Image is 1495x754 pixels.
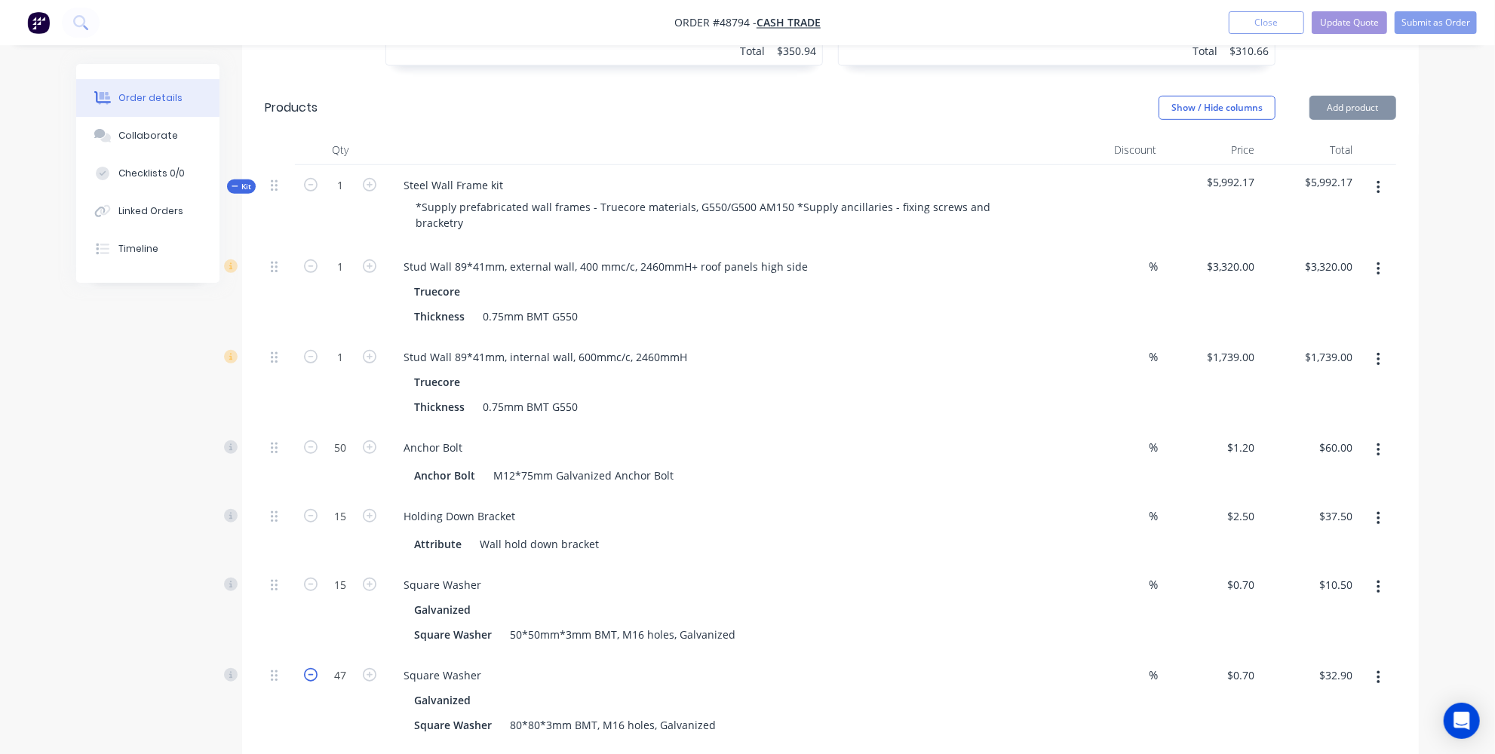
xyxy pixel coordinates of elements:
[414,371,466,393] div: Truecore
[504,624,741,645] div: 50*50mm*3mm BMT, M16 holes, Galvanized
[1177,43,1217,59] div: Total
[295,135,385,165] div: Qty
[391,574,493,596] div: Square Washer
[1162,135,1260,165] div: Price
[1064,135,1162,165] div: Discount
[76,155,219,192] button: Checklists 0/0
[1149,439,1158,456] span: %
[414,280,466,302] div: Truecore
[477,305,584,327] div: 0.75mm BMT G550
[1395,11,1477,34] button: Submit as Order
[265,99,318,117] div: Products
[118,167,185,180] div: Checklists 0/0
[118,91,183,105] div: Order details
[27,11,50,34] img: Factory
[408,305,471,327] div: Thickness
[724,43,765,59] div: Total
[391,346,699,368] div: Stud Wall 89*41mm, internal wall, 600mmc/c, 2460mmH
[76,230,219,268] button: Timeline
[118,204,183,218] div: Linked Orders
[674,16,757,30] span: Order #48794 -
[232,181,251,192] span: Kit
[227,179,256,194] button: Kit
[76,117,219,155] button: Collaborate
[408,464,481,486] div: Anchor Bolt
[1444,703,1480,739] div: Open Intercom Messenger
[118,242,158,256] div: Timeline
[777,43,816,59] div: $350.94
[1312,11,1387,34] button: Update Quote
[1229,43,1269,59] div: $310.66
[391,505,527,527] div: Holding Down Bracket
[1149,576,1158,593] span: %
[1149,667,1158,684] span: %
[757,16,821,30] a: Cash Trade
[404,196,1034,234] div: *Supply prefabricated wall frames - Truecore materials, G550/G500 AM150 *Supply ancillaries - fix...
[391,437,474,458] div: Anchor Bolt
[391,174,515,196] div: Steel Wall Frame kit
[1309,96,1396,120] button: Add product
[391,664,493,686] div: Square Washer
[118,129,178,143] div: Collaborate
[391,256,820,277] div: Stud Wall 89*41mm, external wall, 400 mmc/c, 2460mmH+ roof panels high side
[474,533,605,555] div: Wall hold down bracket
[408,533,468,555] div: Attribute
[1159,96,1276,120] button: Show / Hide columns
[1149,507,1158,525] span: %
[504,714,722,736] div: 80*80*3mm BMT, M16 holes, Galvanized
[1149,258,1158,275] span: %
[1266,174,1352,190] span: $5,992.17
[1260,135,1358,165] div: Total
[76,192,219,230] button: Linked Orders
[414,599,477,621] div: Galvanized
[408,714,498,736] div: Square Washer
[408,624,498,645] div: Square Washer
[477,396,584,418] div: 0.75mm BMT G550
[76,79,219,117] button: Order details
[408,396,471,418] div: Thickness
[487,464,680,486] div: M12*75mm Galvanized Anchor Bolt
[414,689,477,711] div: Galvanized
[1229,11,1304,34] button: Close
[1149,348,1158,366] span: %
[1168,174,1254,190] span: $5,992.17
